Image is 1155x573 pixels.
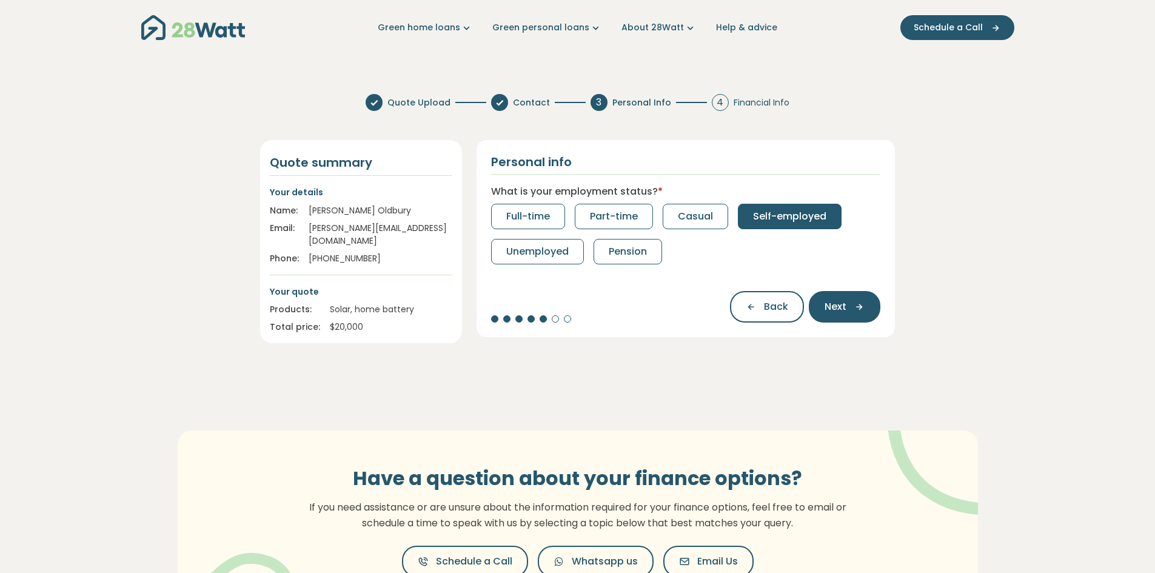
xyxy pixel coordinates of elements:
[900,15,1014,40] button: Schedule a Call
[914,21,983,34] span: Schedule a Call
[270,204,299,217] div: Name:
[270,186,452,199] p: Your details
[491,239,584,264] button: Unemployed
[141,12,1014,43] nav: Main navigation
[270,222,299,247] div: Email:
[738,204,842,229] button: Self-employed
[141,15,245,40] img: 28Watt
[270,303,320,316] div: Products:
[609,244,647,259] span: Pension
[764,300,788,314] span: Back
[491,204,565,229] button: Full-time
[387,96,450,109] span: Quote Upload
[270,252,299,265] div: Phone:
[378,21,473,34] a: Green home loans
[734,96,789,109] span: Financial Info
[330,303,452,316] div: Solar, home battery
[621,21,697,34] a: About 28Watt
[678,209,713,224] span: Casual
[309,222,452,247] div: [PERSON_NAME][EMAIL_ADDRESS][DOMAIN_NAME]
[270,155,452,170] h4: Quote summary
[753,209,826,224] span: Self-employed
[436,554,512,569] span: Schedule a Call
[491,155,572,169] h2: Personal info
[716,21,777,34] a: Help & advice
[513,96,550,109] span: Contact
[506,209,550,224] span: Full-time
[809,291,880,323] button: Next
[492,21,602,34] a: Green personal loans
[572,554,638,569] span: Whatsapp us
[302,500,854,531] p: If you need assistance or are unsure about the information required for your finance options, fee...
[330,321,452,333] div: $ 20,000
[302,467,854,490] h3: Have a question about your finance options?
[309,252,452,265] div: [PHONE_NUMBER]
[270,285,452,298] p: Your quote
[506,244,569,259] span: Unemployed
[856,397,1014,515] img: vector
[309,204,452,217] div: [PERSON_NAME] Oldbury
[575,204,653,229] button: Part-time
[712,94,729,111] div: 4
[730,291,804,323] button: Back
[825,300,846,314] span: Next
[612,96,671,109] span: Personal Info
[491,184,663,199] label: What is your employment status?
[590,209,638,224] span: Part-time
[697,554,738,569] span: Email Us
[270,321,320,333] div: Total price:
[663,204,728,229] button: Casual
[591,94,608,111] div: 3
[594,239,662,264] button: Pension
